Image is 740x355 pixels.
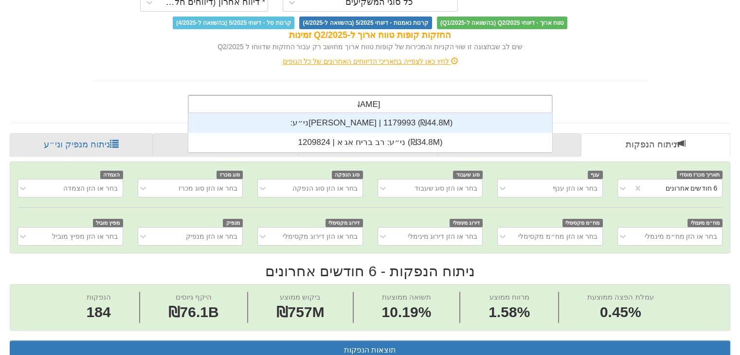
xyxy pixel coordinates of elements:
[153,133,299,157] a: פרופיל משקיע
[93,42,648,52] div: שים לב שבתצוגה זו שווי הקניות והמכירות של קופות טווח ארוך מחושב רק עבור החזקות שדווחו ל Q2/2025
[188,113,552,152] div: grid
[407,231,477,241] div: בחר או הזן דירוג מינימלי
[10,133,153,157] a: ניתוח מנפיק וני״ע
[188,133,552,152] div: ני״ע: ‏רב בריח אג א | 1209824 ‎(₪34.8M)‎
[644,231,717,241] div: בחר או הזן מח״מ מינמלי
[489,293,529,301] span: מרווח ממוצע
[276,304,325,320] span: ₪757M
[168,304,219,320] span: ₪76.1B
[186,231,237,241] div: בחר או הזן מנפיק
[518,231,597,241] div: בחר או הזן מח״מ מקסימלי
[87,302,111,323] span: 184
[325,219,363,227] span: דירוג מקסימלי
[665,183,717,193] div: 6 חודשים אחרונים
[677,171,722,179] span: תאריך מכרז מוסדי
[179,183,237,193] div: בחר או הזן סוג מכרז
[223,219,243,227] span: מנפיק
[553,183,597,193] div: בחר או הזן ענף
[18,346,722,355] h3: תוצאות הנפקות
[382,293,431,301] span: תשואה ממוצעת
[587,302,653,323] span: 0.45%
[63,183,118,193] div: בחר או הזן הצמדה
[173,17,294,29] span: קרנות סל - דיווחי 5/2025 (בהשוואה ל-4/2025)
[437,17,567,29] span: טווח ארוך - דיווחי Q2/2025 (בהשוואה ל-Q1/2025)
[588,171,603,179] span: ענף
[52,231,118,241] div: בחר או הזן מפיץ מוביל
[453,171,483,179] span: סוג שעבוד
[93,29,648,42] div: החזקות קופות טווח ארוך ל-Q2/2025 זמינות
[87,293,111,301] span: הנפקות
[414,183,477,193] div: בחר או הזן סוג שעבוד
[581,133,730,157] a: ניתוח הנפקות
[283,231,358,241] div: בחר או הזן דירוג מקסימלי
[562,219,603,227] span: מח״מ מקסימלי
[488,302,530,323] span: 1.58%
[280,293,321,301] span: ביקוש ממוצע
[292,183,358,193] div: בחר או הזן סוג הנפקה
[687,219,722,227] span: מח״מ מינמלי
[217,171,243,179] span: סוג מכרז
[10,263,730,279] h2: ניתוח הנפקות - 6 חודשים אחרונים
[332,171,363,179] span: סוג הנפקה
[188,113,552,133] div: ני״ע: ‏[PERSON_NAME] | 1179993 ‎(₪44.8M)‎
[100,171,123,179] span: הצמדה
[299,17,432,29] span: קרנות נאמנות - דיווחי 5/2025 (בהשוואה ל-4/2025)
[587,293,653,301] span: עמלת הפצה ממוצעת
[381,302,431,323] span: 10.19%
[450,219,483,227] span: דירוג מינימלי
[86,56,655,66] div: לחץ כאן לצפייה בתאריכי הדיווחים האחרונים של כל הגופים
[93,219,123,227] span: מפיץ מוביל
[175,293,211,301] span: היקף גיוסים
